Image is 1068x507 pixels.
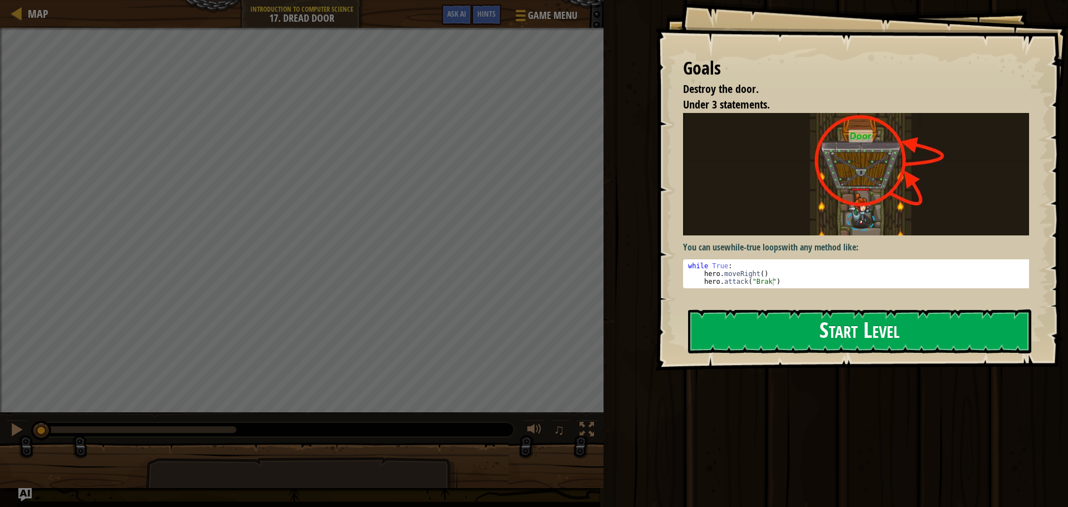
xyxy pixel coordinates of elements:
[724,241,782,253] strong: while-true loops
[507,4,584,31] button: Game Menu
[528,8,577,23] span: Game Menu
[551,420,570,442] button: ♫
[6,420,28,442] button: Ctrl + P: Pause
[683,56,1029,81] div: Goals
[18,488,32,501] button: Ask AI
[683,241,1037,254] p: You can use with any method like:
[669,81,1026,97] li: Destroy the door.
[683,97,770,112] span: Under 3 statements.
[442,4,472,25] button: Ask AI
[576,420,598,442] button: Toggle fullscreen
[683,81,759,96] span: Destroy the door.
[447,8,466,19] span: Ask AI
[553,421,565,438] span: ♫
[683,113,1037,235] img: Dread door
[523,420,546,442] button: Adjust volume
[669,97,1026,113] li: Under 3 statements.
[477,8,496,19] span: Hints
[22,6,48,21] a: Map
[28,6,48,21] span: Map
[688,309,1031,353] button: Start Level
